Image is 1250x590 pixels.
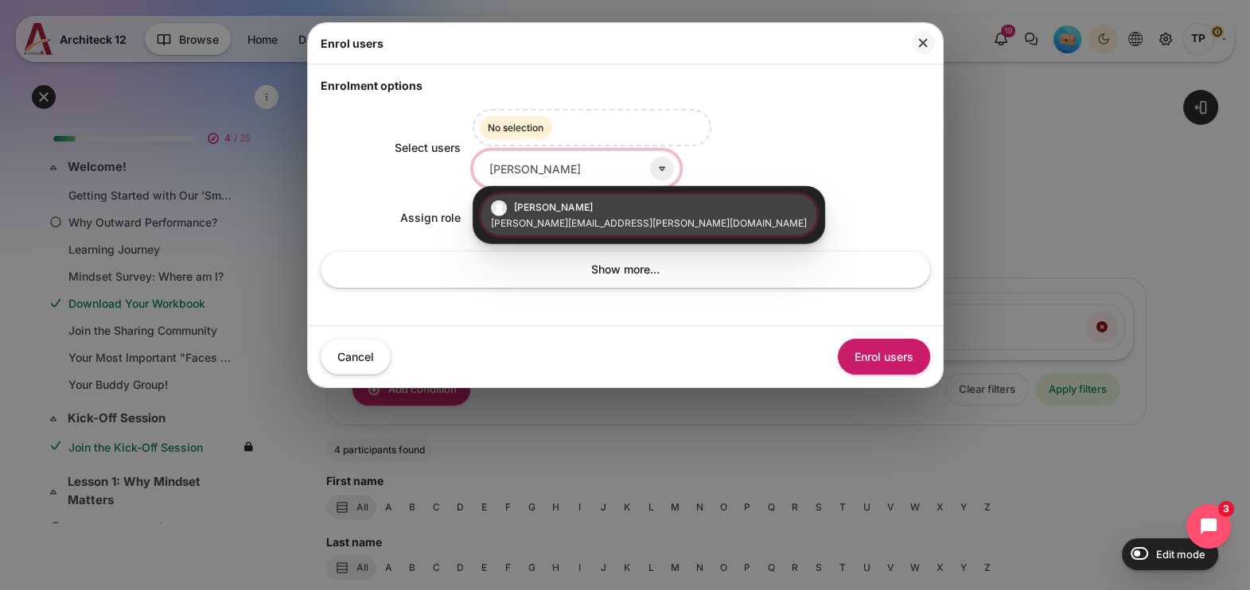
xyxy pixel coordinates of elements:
span: No selection [480,116,552,139]
small: [PERSON_NAME][EMAIL_ADDRESS][PERSON_NAME][DOMAIN_NAME] [491,215,807,230]
button: Enrol users [838,339,930,375]
h5: Enrol users [321,35,384,52]
label: Select users [395,141,461,154]
ul: Suggestions [473,186,825,244]
button: Close [912,31,935,54]
a: Show more... [321,251,930,287]
button: Cancel [321,339,391,375]
span: [PERSON_NAME] [514,201,593,213]
input: Search [473,150,680,186]
legend: Enrolment options [321,77,930,94]
label: Assign role [400,211,461,224]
